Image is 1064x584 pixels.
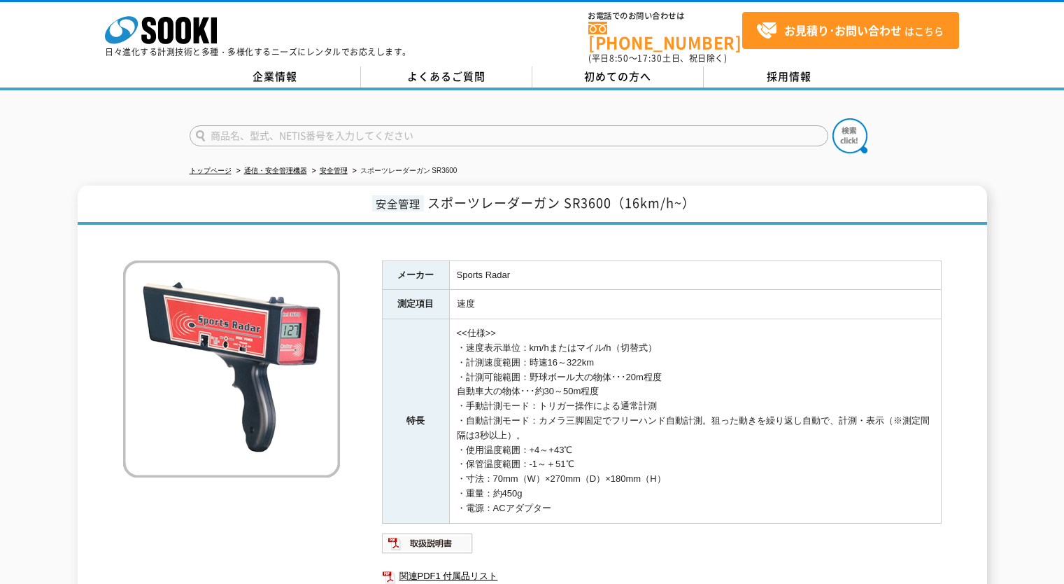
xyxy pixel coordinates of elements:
[350,164,457,179] li: スポーツレーダーガン SR3600
[449,319,941,523] td: <<仕様>> ・速度表示単位：km/hまたはマイル/h（切替式） ・計測速度範囲：時速16～322km ・計測可能範囲：野球ボール大の物体･･･20m程度 自動車大の物体･･･約30～50m程度...
[361,67,532,88] a: よくあるご質問
[320,167,348,174] a: 安全管理
[588,52,727,64] span: (平日 ～ 土日、祝日除く)
[382,541,474,552] a: 取扱説明書
[382,290,449,319] th: 測定項目
[588,12,742,20] span: お電話でのお問い合わせは
[449,290,941,319] td: 速度
[532,67,704,88] a: 初めての方へ
[105,48,411,56] p: 日々進化する計測技術と多種・多様化するニーズにレンタルでお応えします。
[382,260,449,290] th: メーカー
[382,319,449,523] th: 特長
[190,125,828,146] input: 商品名、型式、NETIS番号を入力してください
[190,167,232,174] a: トップページ
[609,52,629,64] span: 8:50
[190,67,361,88] a: 企業情報
[784,22,902,39] strong: お見積り･お問い合わせ
[123,260,340,478] img: スポーツレーダーガン SR3600
[588,22,742,50] a: [PHONE_NUMBER]
[244,167,307,174] a: 通信・安全管理機器
[742,12,959,49] a: お見積り･お問い合わせはこちら
[832,118,867,153] img: btn_search.png
[382,532,474,555] img: 取扱説明書
[756,20,944,41] span: はこちら
[637,52,662,64] span: 17:30
[704,67,875,88] a: 採用情報
[372,195,424,211] span: 安全管理
[449,260,941,290] td: Sports Radar
[584,69,651,84] span: 初めての方へ
[427,193,695,212] span: スポーツレーダーガン SR3600（16km/h~）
